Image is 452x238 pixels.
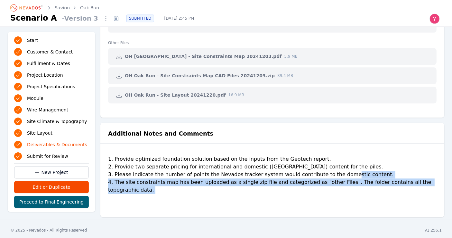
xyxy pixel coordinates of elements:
span: Customer & Contact [27,49,73,55]
nav: Progress [14,36,89,161]
span: Wire Management [27,107,68,113]
span: 16.9 MB [228,92,244,98]
span: OH Oak Run - Site Layout 20241220.pdf [125,92,226,98]
span: 89.4 MB [277,73,293,78]
span: OH Oak Run - Site Constraints Map CAD Files 20241203.zip [125,72,275,79]
nav: Breadcrumb [10,3,99,13]
div: SUBMITTED [126,14,154,22]
span: Project Specifications [27,83,75,90]
h1: Scenario A [10,13,57,23]
span: Site Layout [27,130,52,136]
a: Savion [55,5,70,11]
a: Oak Run [80,5,99,11]
button: Proceed to Final Engineering [14,196,89,208]
span: Submit for Review [27,153,68,159]
a: New Project [14,166,89,178]
span: 5.9 MB [284,54,298,59]
dt: Other Files [108,35,437,45]
span: - Version 3 [60,14,101,23]
span: Module [27,95,43,101]
span: OH [GEOGRAPHIC_DATA] - Site Constraints Map 20241203.pdf [125,53,282,60]
span: Deliverables & Documents [27,141,87,148]
h2: Additional Notes and Comments [108,129,213,138]
span: Fulfillment & Dates [27,60,70,67]
button: Edit or Duplicate [14,181,89,193]
span: Project Location [27,72,63,78]
div: v1.256.1 [425,228,442,233]
span: Site Climate & Topography [27,118,87,125]
div: 1. Provide optimized foundation solution based on the inputs from the Geotech report. 2. Provide ... [108,155,437,207]
span: Start [27,37,38,43]
img: Yoni Bennett [429,14,440,24]
span: [DATE] 2:45 PM [159,16,199,21]
div: © 2025 - Nevados - All Rights Reserved [10,228,87,233]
